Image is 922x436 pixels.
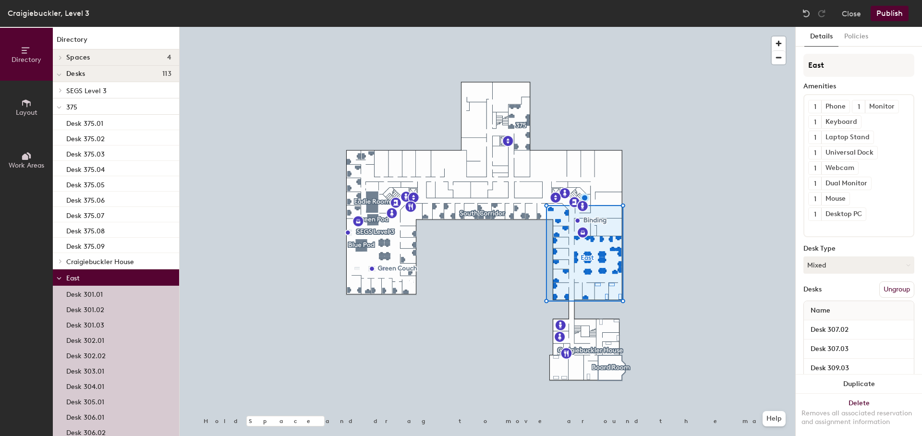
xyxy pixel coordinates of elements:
p: Desk 302.02 [66,349,106,360]
span: Work Areas [9,161,44,170]
span: SEGS Level 3 [66,87,107,95]
button: Details [804,27,838,47]
img: Redo [817,9,826,18]
button: 1 [809,100,821,113]
div: Keyboard [821,116,861,128]
p: Desk 305.01 [66,395,104,406]
span: 1 [814,194,816,204]
div: Desks [803,286,822,293]
button: 1 [852,100,865,113]
p: Desk 375.06 [66,194,105,205]
div: Universal Dock [821,146,877,159]
button: 1 [809,193,821,205]
span: 1 [814,148,816,158]
p: Desk 301.02 [66,303,104,314]
span: 1 [814,102,816,112]
span: Layout [16,109,37,117]
p: Desk 375.01 [66,117,103,128]
h1: Directory [53,35,179,49]
span: Craigiebuckler House [66,258,134,266]
p: Desk 304.01 [66,380,104,391]
span: Spaces [66,54,90,61]
div: Craigiebuckler, Level 3 [8,7,89,19]
span: Desks [66,70,85,78]
div: Phone [821,100,849,113]
button: 1 [809,131,821,144]
input: Unnamed desk [806,323,912,337]
button: Policies [838,27,874,47]
button: Publish [871,6,909,21]
button: Mixed [803,256,914,274]
span: 1 [814,163,816,173]
span: 1 [814,179,816,189]
button: DeleteRemoves all associated reservation and assignment information [796,394,922,436]
span: 1 [858,102,860,112]
div: Dual Monitor [821,177,871,190]
p: Desk 301.03 [66,318,104,329]
span: 1 [814,133,816,143]
p: Desk 375.09 [66,240,105,251]
span: 4 [167,54,171,61]
p: Desk 375.02 [66,132,105,143]
p: Desk 375.08 [66,224,105,235]
div: Amenities [803,83,914,90]
button: 1 [809,162,821,174]
button: 1 [809,116,821,128]
span: 375 [66,103,77,111]
button: Ungroup [879,281,914,298]
span: 1 [814,117,816,127]
img: Undo [801,9,811,18]
button: Duplicate [796,375,922,394]
input: Unnamed desk [806,362,912,375]
div: Desktop PC [821,208,866,220]
p: Desk 375.05 [66,178,105,189]
button: 1 [809,177,821,190]
button: 1 [809,146,821,159]
p: Desk 303.01 [66,364,104,375]
div: Laptop Stand [821,131,873,144]
input: Unnamed desk [806,342,912,356]
div: Desk Type [803,245,914,253]
div: Monitor [865,100,898,113]
span: 1 [814,209,816,219]
div: Mouse [821,193,849,205]
p: Desk 375.07 [66,209,104,220]
span: East [66,274,80,282]
button: Close [842,6,861,21]
div: Removes all associated reservation and assignment information [801,409,916,426]
button: 1 [809,208,821,220]
p: Desk 375.04 [66,163,105,174]
span: 113 [162,70,171,78]
p: Desk 302.01 [66,334,104,345]
span: Directory [12,56,41,64]
button: Help [763,411,786,426]
p: Desk 301.01 [66,288,103,299]
p: Desk 375.03 [66,147,105,158]
p: Desk 306.01 [66,411,104,422]
span: Name [806,302,835,319]
div: Webcam [821,162,858,174]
